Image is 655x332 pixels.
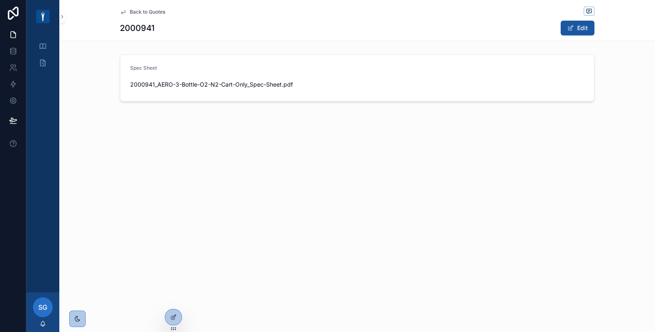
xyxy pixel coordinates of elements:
[120,9,165,15] a: Back to Quotes
[130,80,282,89] span: 2000941_AERO-3-Bottle-O2-N2-Cart-Only_Spec-Sheet
[120,22,154,34] h1: 2000941
[38,302,47,312] span: SG
[282,80,293,89] span: .pdf
[561,21,594,35] button: Edit
[130,65,157,71] span: Spec Sheet
[36,10,49,23] img: App logo
[26,33,59,81] div: scrollable content
[130,9,165,15] span: Back to Quotes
